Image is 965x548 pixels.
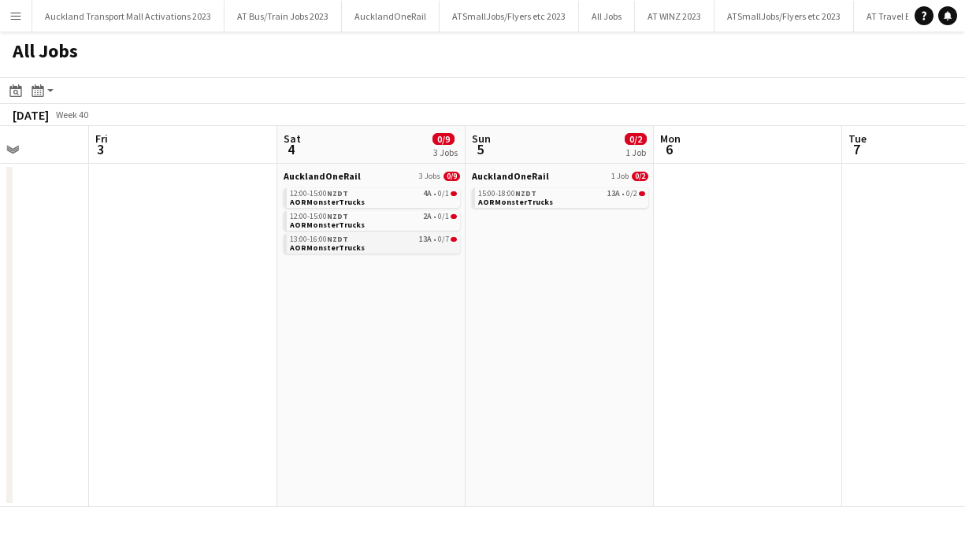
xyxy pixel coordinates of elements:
span: 4 [281,140,301,158]
span: 0/1 [451,214,457,219]
a: 12:00-15:00NZDT4A•0/1AORMonsterTrucks [290,188,457,206]
span: NZDT [327,234,348,244]
button: AT WINZ 2023 [635,1,714,31]
span: 0/2 [632,172,648,181]
button: ATSmallJobs/Flyers etc 2023 [440,1,579,31]
span: Week 40 [52,109,91,120]
span: 0/7 [438,235,449,243]
a: 15:00-18:00NZDT13A•0/2AORMonsterTrucks [478,188,645,206]
span: 0/2 [639,191,645,196]
span: 13A [419,235,432,243]
span: Tue [848,131,867,146]
span: 0/7 [451,237,457,242]
span: Mon [660,131,681,146]
a: AucklandOneRail1 Job0/2 [472,170,648,182]
span: 0/2 [626,190,637,198]
span: AucklandOneRail [472,170,549,182]
button: AT Bus/Train Jobs 2023 [225,1,342,31]
span: 13A [607,190,620,198]
span: 0/9 [432,133,455,145]
div: • [290,213,457,220]
span: 0/2 [625,133,647,145]
div: AucklandOneRail3 Jobs0/912:00-15:00NZDT4A•0/1AORMonsterTrucks12:00-15:00NZDT2A•0/1AORMonsterTruck... [284,170,460,257]
span: AORMonsterTrucks [290,243,365,253]
span: 0/1 [451,191,457,196]
span: NZDT [327,211,348,221]
div: • [290,235,457,243]
span: NZDT [327,188,348,198]
span: 3 Jobs [419,172,440,181]
span: 12:00-15:00 [290,190,348,198]
a: AucklandOneRail3 Jobs0/9 [284,170,460,182]
span: 0/9 [444,172,460,181]
a: 12:00-15:00NZDT2A•0/1AORMonsterTrucks [290,211,457,229]
div: • [478,190,645,198]
button: AucklandOneRail [342,1,440,31]
span: AORMonsterTrucks [290,220,365,230]
span: AORMonsterTrucks [478,197,553,207]
span: Sun [472,131,491,146]
div: 1 Job [625,146,646,158]
span: 3 [93,140,108,158]
span: 0/1 [438,213,449,220]
div: 3 Jobs [433,146,458,158]
span: 2A [423,213,432,220]
button: ATSmallJobs/Flyers etc 2023 [714,1,854,31]
span: 0/1 [438,190,449,198]
a: 13:00-16:00NZDT13A•0/7AORMonsterTrucks [290,234,457,252]
div: AucklandOneRail1 Job0/215:00-18:00NZDT13A•0/2AORMonsterTrucks [472,170,648,211]
span: 1 Job [611,172,629,181]
span: 15:00-18:00 [478,190,536,198]
button: Auckland Transport Mall Activations 2023 [32,1,225,31]
span: 6 [658,140,681,158]
span: 13:00-16:00 [290,235,348,243]
span: AORMonsterTrucks [290,197,365,207]
span: 5 [470,140,491,158]
span: Fri [95,131,108,146]
span: 4A [423,190,432,198]
span: AucklandOneRail [284,170,361,182]
div: [DATE] [13,107,49,123]
span: 7 [846,140,867,158]
span: NZDT [515,188,536,198]
button: All Jobs [579,1,635,31]
span: Sat [284,131,301,146]
span: 12:00-15:00 [290,213,348,220]
div: • [290,190,457,198]
button: AT Travel Expos 2024 [854,1,961,31]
